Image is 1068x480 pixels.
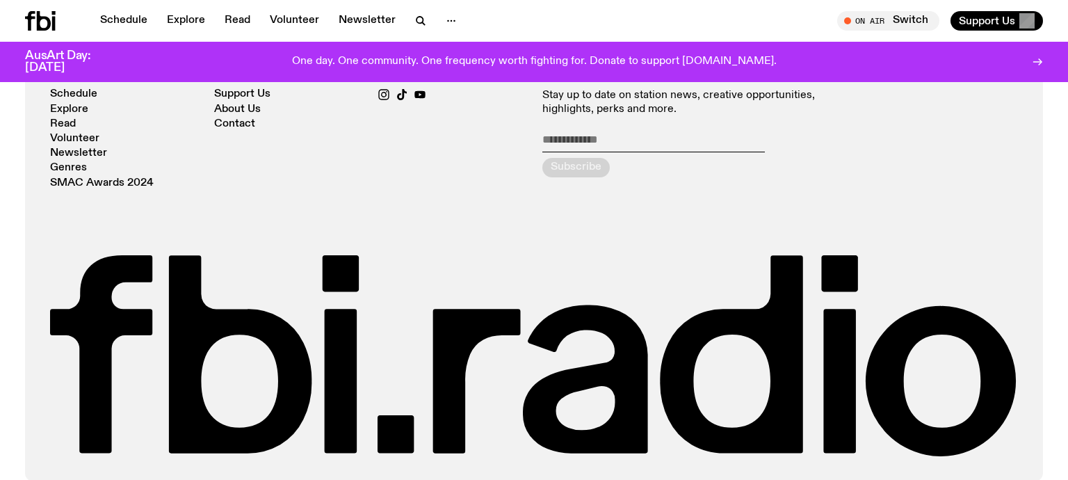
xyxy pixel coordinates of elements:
a: SMAC Awards 2024 [50,178,154,189]
a: Support Us [214,89,270,99]
button: Subscribe [542,158,610,177]
p: One day. One community. One frequency worth fighting for. Donate to support [DOMAIN_NAME]. [292,56,777,68]
a: Contact [214,119,255,129]
a: Genres [50,163,87,173]
a: Newsletter [50,148,107,159]
button: Support Us [950,11,1043,31]
h3: AusArt Day: [DATE] [25,50,114,74]
a: Read [216,11,259,31]
a: Read [50,119,76,129]
a: Volunteer [261,11,327,31]
span: Support Us [959,15,1015,27]
a: About Us [214,104,261,115]
a: Newsletter [330,11,404,31]
button: On AirSwitch [837,11,939,31]
p: Stay up to date on station news, creative opportunities, highlights, perks and more. [542,89,854,115]
a: Explore [159,11,213,31]
a: Schedule [50,89,97,99]
a: Volunteer [50,134,99,144]
a: Schedule [92,11,156,31]
a: Explore [50,104,88,115]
